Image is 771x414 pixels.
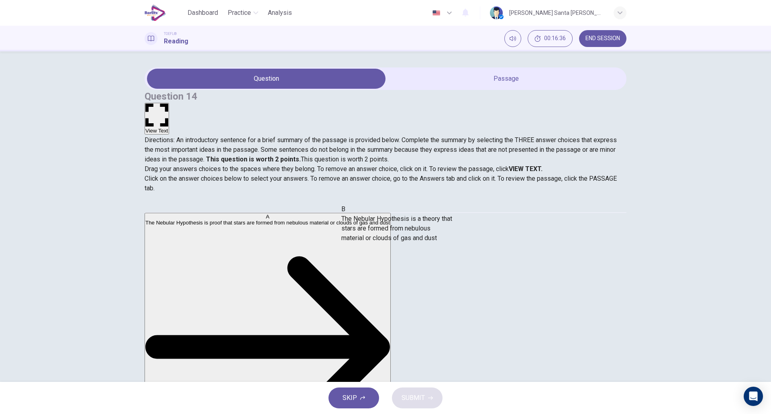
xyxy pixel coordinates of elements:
[188,8,218,18] span: Dashboard
[528,30,573,47] div: Hide
[164,31,177,37] span: TOEFL®
[145,136,617,163] span: Directions: An introductory sentence for a brief summary of the passage is provided below. Comple...
[544,35,566,42] span: 00:16:36
[431,10,441,16] img: en
[744,387,763,406] div: Open Intercom Messenger
[509,165,543,173] strong: VIEW TEXT.
[528,30,573,47] button: 00:16:36
[204,155,301,163] strong: This question is worth 2 points.
[145,164,626,174] p: Drag your answers choices to the spaces where they belong. To remove an answer choice, click on i...
[228,8,251,18] span: Practice
[585,35,620,42] span: END SESSION
[343,392,357,404] span: SKIP
[145,214,390,220] div: A
[145,174,626,193] p: Click on the answer choices below to select your answers. To remove an answer choice, go to the A...
[164,37,188,46] h1: Reading
[579,30,626,47] button: END SESSION
[145,193,626,212] div: Choose test type tabs
[145,90,626,103] h4: Question 14
[301,155,389,163] span: This question is worth 2 points.
[184,6,221,20] button: Dashboard
[145,103,169,135] button: View Text
[224,6,261,20] button: Practice
[145,220,390,226] span: The Nebular Hypothesis is proof that stars are formed from nebulous material or clouds of gas and...
[328,387,379,408] button: SKIP
[268,8,292,18] span: Analysis
[504,30,521,47] div: Mute
[145,5,166,21] img: EduSynch logo
[509,8,604,18] div: [PERSON_NAME] Santa [PERSON_NAME]
[265,6,295,20] button: Analysis
[490,6,503,19] img: Profile picture
[145,5,184,21] a: EduSynch logo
